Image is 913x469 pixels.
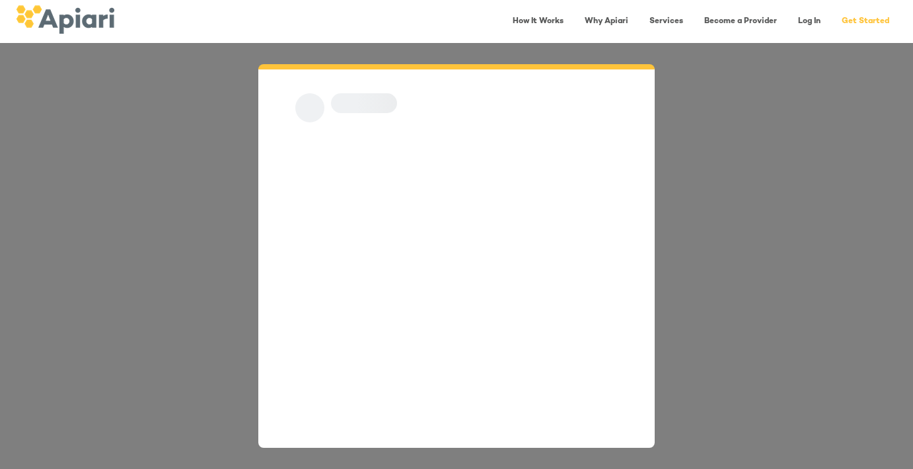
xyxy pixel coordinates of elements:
a: Services [641,8,691,35]
a: Log In [790,8,828,35]
a: How It Works [505,8,571,35]
img: logo [16,5,114,34]
a: Why Apiari [577,8,636,35]
a: Get Started [834,8,897,35]
a: Become a Provider [696,8,785,35]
